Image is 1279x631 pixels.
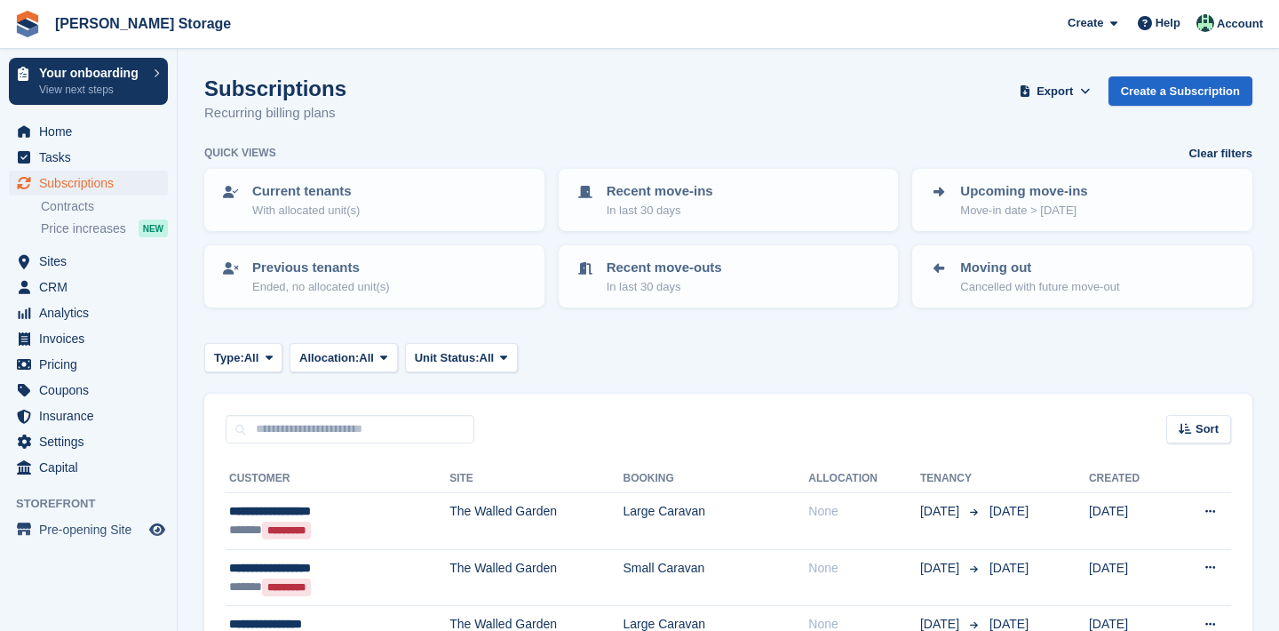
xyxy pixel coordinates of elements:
a: menu [9,352,168,377]
img: Nicholas Pain [1196,14,1214,32]
a: Current tenants With allocated unit(s) [206,171,543,229]
p: In last 30 days [607,278,722,296]
span: Insurance [39,403,146,428]
span: Sort [1196,420,1219,438]
a: menu [9,145,168,170]
button: Allocation: All [290,343,398,372]
img: stora-icon-8386f47178a22dfd0bd8f6a31ec36ba5ce8667c1dd55bd0f319d3a0aa187defe.svg [14,11,41,37]
td: The Walled Garden [449,493,623,550]
span: Type: [214,349,244,367]
button: Export [1016,76,1094,106]
span: [DATE] [989,561,1029,575]
a: Contracts [41,198,168,215]
a: Your onboarding View next steps [9,58,168,105]
span: Pricing [39,352,146,377]
a: Previous tenants Ended, no allocated unit(s) [206,247,543,306]
a: menu [9,378,168,403]
a: Create a Subscription [1108,76,1252,106]
span: Export [1037,83,1073,100]
button: Unit Status: All [405,343,518,372]
p: In last 30 days [607,202,713,220]
span: [DATE] [989,504,1029,518]
p: Recurring billing plans [204,103,346,124]
span: All [480,349,495,367]
h6: Quick views [204,145,276,161]
span: Unit Status: [415,349,480,367]
a: Recent move-ins In last 30 days [560,171,897,229]
p: Ended, no allocated unit(s) [252,278,390,296]
p: View next steps [39,82,145,98]
a: menu [9,326,168,351]
p: Moving out [960,258,1119,278]
p: Cancelled with future move-out [960,278,1119,296]
th: Customer [226,465,449,493]
span: Allocation: [299,349,359,367]
span: Analytics [39,300,146,325]
span: Settings [39,429,146,454]
div: None [808,559,920,578]
a: Price increases NEW [41,219,168,238]
td: [DATE] [1089,493,1171,550]
a: menu [9,249,168,274]
span: Tasks [39,145,146,170]
span: [DATE] [920,559,963,578]
div: NEW [139,220,168,237]
span: Pre-opening Site [39,517,146,542]
a: menu [9,517,168,542]
a: Upcoming move-ins Move-in date > [DATE] [914,171,1251,229]
span: Subscriptions [39,171,146,196]
span: Account [1217,15,1263,33]
span: Create [1068,14,1103,32]
div: None [808,502,920,521]
a: [PERSON_NAME] Storage [48,9,238,38]
p: Recent move-ins [607,181,713,202]
span: Price increases [41,220,126,237]
span: Storefront [16,495,177,513]
span: CRM [39,275,146,300]
a: menu [9,403,168,428]
p: Recent move-outs [607,258,722,278]
a: Preview store [147,519,168,540]
button: Type: All [204,343,282,372]
th: Booking [623,465,808,493]
p: Move-in date > [DATE] [960,202,1087,220]
a: menu [9,300,168,325]
th: Tenancy [920,465,982,493]
p: Previous tenants [252,258,390,278]
span: Help [1156,14,1180,32]
a: menu [9,429,168,454]
p: Upcoming move-ins [960,181,1087,202]
td: Small Caravan [623,549,808,606]
h1: Subscriptions [204,76,346,100]
th: Allocation [808,465,920,493]
span: Coupons [39,378,146,403]
a: Recent move-outs In last 30 days [560,247,897,306]
a: menu [9,455,168,480]
span: Sites [39,249,146,274]
p: With allocated unit(s) [252,202,360,220]
a: menu [9,275,168,300]
p: Your onboarding [39,67,145,79]
th: Created [1089,465,1171,493]
td: Large Caravan [623,493,808,550]
span: Capital [39,455,146,480]
a: menu [9,171,168,196]
a: Clear filters [1188,145,1252,163]
span: All [359,349,374,367]
span: All [244,349,259,367]
th: Site [449,465,623,493]
a: Moving out Cancelled with future move-out [914,247,1251,306]
a: menu [9,119,168,144]
span: Invoices [39,326,146,351]
span: Home [39,119,146,144]
td: [DATE] [1089,549,1171,606]
span: [DATE] [920,502,963,521]
span: [DATE] [989,617,1029,631]
p: Current tenants [252,181,360,202]
td: The Walled Garden [449,549,623,606]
